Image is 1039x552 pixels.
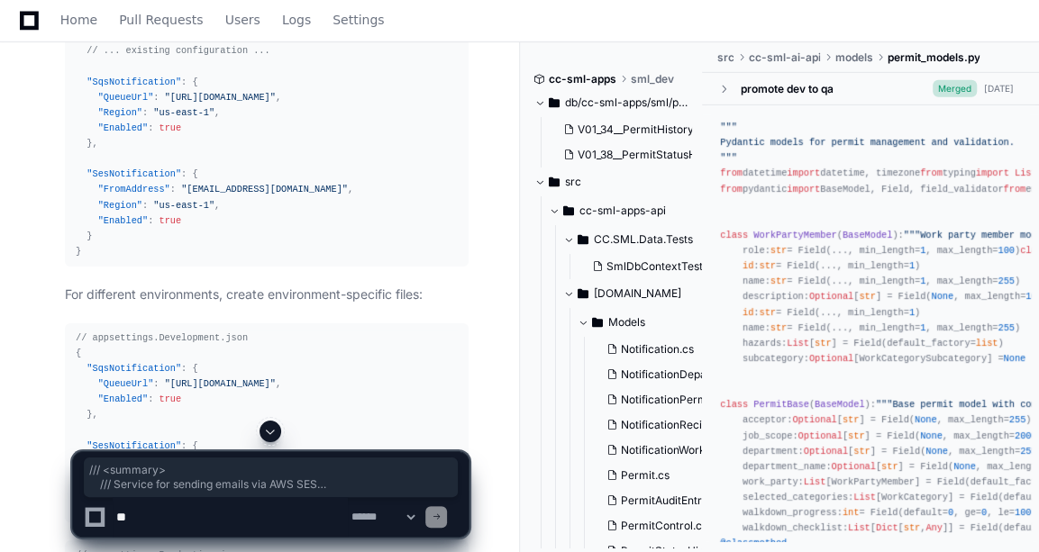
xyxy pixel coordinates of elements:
span: id [743,307,753,318]
span: : [142,107,148,118]
span: "SesNotification" [87,168,181,179]
span: 1 [909,307,915,318]
span: 1 [920,276,925,286]
span: : [153,378,159,389]
div: [DATE] [984,82,1014,95]
span: { [192,168,197,179]
span: V01_34__PermitHistory.sql [578,122,710,137]
span: V01_38__PermitStatusHistory.sql [578,148,742,162]
span: , [214,200,220,211]
span: cc-sml-apps [549,72,616,86]
span: db/cc-sml-apps/sml/public-all [565,95,689,110]
span: true [159,394,181,404]
span: str [843,414,859,425]
span: NotificationPermitStatus.cs [621,393,761,407]
span: Logs [282,14,311,25]
span: """ Pydantic models for permit management and validation. """ [720,122,1015,163]
button: cc-sml-apps-api [549,196,704,225]
span: } [76,246,81,257]
span: : [170,184,176,195]
span: /// <summary> /// Service for sending emails via AWS SES /// </summary> public interface IEmailSe... [89,463,452,492]
span: CC.SML.Data.Tests [594,232,693,247]
span: "[EMAIL_ADDRESS][DOMAIN_NAME]" [181,184,348,195]
svg: Directory [592,312,603,333]
span: "us-east-1" [153,200,214,211]
span: Pull Requests [119,14,203,25]
span: str [770,322,787,333]
span: , [348,184,353,195]
span: : [148,215,153,226]
span: : [142,200,148,211]
button: NotificationDepartment.cs [599,362,736,387]
span: Notification.cs [621,342,694,357]
button: V01_38__PermitStatusHistory.sql [556,142,693,167]
span: str [859,291,875,302]
span: None [915,414,937,425]
span: PermitBase [753,399,809,410]
button: V01_34__PermitHistory.sql [556,117,693,142]
span: { [76,348,81,358]
button: [DOMAIN_NAME] [563,279,718,308]
span: : [181,168,187,179]
button: NotificationPermitStatus.cs [599,387,736,412]
button: SmlDbContextTests.cs [585,254,722,279]
p: For different environments, create environment-specific files: [65,285,469,305]
span: , [276,92,281,103]
svg: Directory [549,92,560,113]
svg: Directory [549,171,560,193]
span: : [153,92,159,103]
span: Home [60,14,97,25]
span: permit_models.py [887,50,980,65]
span: : [148,122,153,133]
span: "Enabled" [98,122,148,133]
span: str [770,245,787,256]
span: // ... existing configuration ... [87,45,269,56]
span: [DOMAIN_NAME] [594,286,681,301]
button: Notification.cs [599,337,736,362]
span: , [214,107,220,118]
span: 100 [998,245,1014,256]
svg: Directory [578,229,588,250]
span: 1 [920,322,925,333]
svg: Directory [563,200,574,222]
span: , [93,138,98,149]
span: cc-sml-ai-api [748,50,820,65]
span: "SqsNotification" [87,77,181,87]
span: NotificationRecipient.cs [621,418,742,432]
span: "Region" [98,107,142,118]
svg: Directory [578,283,588,304]
span: 1 [920,245,925,256]
span: from [920,167,943,178]
span: , [93,409,98,420]
span: BaseModel [843,230,892,240]
span: class [720,399,748,410]
span: import [976,167,1009,178]
span: "SqsNotification" [87,363,181,374]
span: "[URL][DOMAIN_NAME]" [165,92,276,103]
span: : [181,363,187,374]
span: 1 [909,260,915,271]
span: list [976,338,998,348]
span: src [716,50,734,65]
span: } [87,231,92,241]
span: None [1004,353,1026,364]
span: // appsettings.Development.json [76,332,248,343]
span: from [720,184,743,195]
span: { [192,77,197,87]
span: Merged [933,80,977,97]
span: from [1004,184,1026,195]
span: sml_dev [631,72,674,86]
span: NotificationDepartment.cs [621,367,755,382]
span: from [720,167,743,178]
span: str [815,338,831,348]
button: Models [578,308,733,337]
span: "us-east-1" [153,107,214,118]
span: cc-sml-apps-api [579,204,666,218]
span: "[URL][DOMAIN_NAME]" [165,378,276,389]
span: } [87,409,92,420]
span: "QueueUrl" [98,92,154,103]
span: SmlDbContextTests.cs [606,259,723,274]
span: WorkPartyMember [753,230,836,240]
span: import [787,184,820,195]
span: str [759,260,775,271]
